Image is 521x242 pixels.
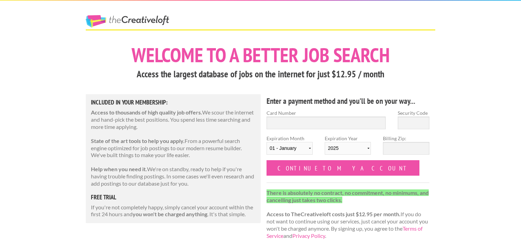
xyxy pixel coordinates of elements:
h1: Welcome to a better job search [86,45,435,65]
strong: you won't be charged anything [133,211,207,217]
label: Expiration Month [267,135,313,160]
p: We're on standby, ready to help if you're having trouble finding postings. In some cases we'll ev... [91,166,256,187]
select: Expiration Month [267,142,313,155]
label: Card Number [267,109,386,117]
strong: Access to thousands of high quality job offers. [91,109,202,115]
input: Continue to my account [267,160,419,176]
h3: Access the largest database of jobs on the internet for just $12.95 / month [86,68,435,81]
p: From a powerful search engine optimized for job postings to our modern resume builder. We've buil... [91,137,256,159]
strong: Access to TheCreativeloft costs just $12.95 per month. [267,211,400,217]
h5: free trial [91,194,256,200]
a: Terms of Service [267,225,423,239]
strong: State of the art tools to help you apply. [91,137,185,144]
p: If you do not want to continue using our services, just cancel your account you won't be charged ... [267,189,429,240]
h4: Enter a payment method and you'll be on your way... [267,96,429,107]
p: If you're not completely happy, simply cancel your account within the first 24 hours and . It's t... [91,204,256,218]
p: We scour the internet and hand-pick the best positions. You spend less time searching and more ti... [91,109,256,130]
h5: Included in Your Membership: [91,99,256,106]
select: Expiration Year [325,142,371,155]
label: Billing Zip: [383,135,429,142]
label: Security Code [398,109,429,117]
a: The Creative Loft [86,15,169,27]
strong: There is absolutely no contract, no commitment, no minimums, and cancelling just takes two clicks. [267,189,429,203]
a: Privacy Policy [292,232,325,239]
label: Expiration Year [325,135,371,160]
strong: Help when you need it. [91,166,147,172]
